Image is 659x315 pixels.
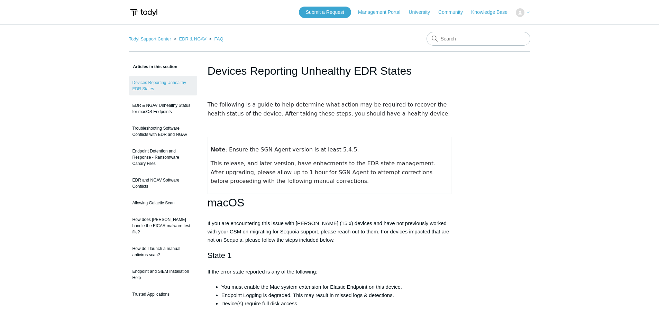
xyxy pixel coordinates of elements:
[211,146,359,153] span: : Ensure the SGN Agent version is at least 5.4.5.
[129,288,197,301] a: Trusted Applications
[129,265,197,284] a: Endpoint and SIEM Installation Help
[179,36,206,41] a: EDR & NGAV
[129,242,197,261] a: How do I launch a manual antivirus scan?
[208,249,452,261] h2: State 1
[208,268,452,276] p: If the error state reported is any of the following:
[129,145,197,170] a: Endpoint Detention and Response - Ransomware Canary Files
[208,194,452,212] h1: macOS
[221,283,452,291] li: You must enable the Mac system extension for Elastic Endpoint on this device.
[129,36,173,41] li: Todyl Support Center
[214,36,223,41] a: FAQ
[129,196,197,210] a: Allowing Galactic Scan
[221,299,452,308] li: Device(s) require full disk access.
[172,36,208,41] li: EDR & NGAV
[208,219,452,244] p: If you are encountering this issue with [PERSON_NAME] (15.x) devices and have not previously work...
[129,99,197,118] a: EDR & NGAV Unhealthy Status for macOS Endpoints
[409,9,437,16] a: University
[129,6,158,19] img: Todyl Support Center Help Center home page
[129,64,177,69] span: Articles in this section
[129,174,197,193] a: EDR and NGAV Software Conflicts
[221,291,452,299] li: Endpoint Logging is degraded. This may result in missed logs & detections.
[438,9,470,16] a: Community
[358,9,407,16] a: Management Portal
[129,122,197,141] a: Troubleshooting Software Conflicts with EDR and NGAV
[299,7,351,18] a: Submit a Request
[211,160,437,184] span: This release, and later version, have enhacments to the EDR state management. After upgrading, pl...
[211,146,226,153] strong: Note
[427,32,530,46] input: Search
[471,9,514,16] a: Knowledge Base
[129,36,171,41] a: Todyl Support Center
[208,101,450,117] span: The following is a guide to help determine what action may be required to recover the health stat...
[129,213,197,239] a: How does [PERSON_NAME] handle the EICAR malware test file?
[129,76,197,95] a: Devices Reporting Unhealthy EDR States
[208,63,452,79] h1: Devices Reporting Unhealthy EDR States
[208,36,223,41] li: FAQ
